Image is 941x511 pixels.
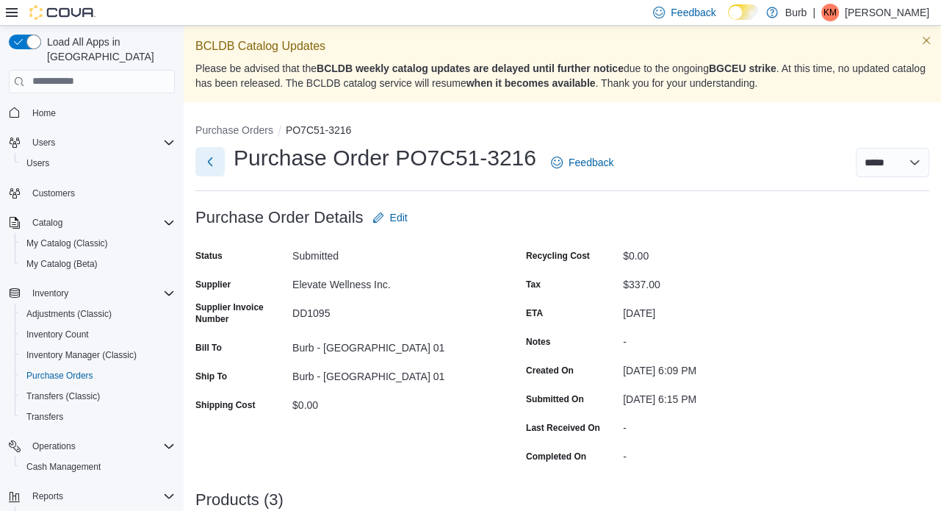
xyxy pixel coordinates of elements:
[32,107,56,119] span: Home
[21,235,114,252] a: My Catalog (Classic)
[26,437,82,455] button: Operations
[29,5,95,20] img: Cova
[15,365,181,386] button: Purchase Orders
[3,283,181,304] button: Inventory
[26,411,63,423] span: Transfers
[26,104,62,122] a: Home
[32,440,76,452] span: Operations
[21,326,95,343] a: Inventory Count
[21,367,99,385] a: Purchase Orders
[32,217,62,229] span: Catalog
[15,304,181,324] button: Adjustments (Classic)
[623,416,820,434] div: -
[21,458,175,476] span: Cash Management
[728,20,729,21] span: Dark Mode
[812,4,815,21] p: |
[526,336,550,348] label: Notes
[823,4,837,21] span: KM
[15,153,181,174] button: Users
[26,214,68,232] button: Catalog
[367,203,414,232] button: Edit
[15,345,181,365] button: Inventory Manager (Classic)
[21,255,175,273] span: My Catalog (Beta)
[26,487,175,505] span: Reports
[845,4,929,21] p: [PERSON_NAME]
[195,123,929,140] nav: An example of EuiBreadcrumbs
[26,184,175,202] span: Customers
[3,102,181,124] button: Home
[623,330,820,348] div: -
[195,37,929,55] p: BCLDB Catalog Updates
[526,451,586,462] label: Completed On
[195,61,929,90] p: Please be advised that the due to the ongoing . At this time, no updated catalog has been release...
[390,210,408,225] span: Edit
[317,62,624,74] strong: BCLDB weekly catalog updates are delayed until further notice
[26,134,175,151] span: Users
[21,346,143,364] a: Inventory Manager (Classic)
[21,387,175,405] span: Transfers (Classic)
[623,273,820,290] div: $337.00
[15,254,181,274] button: My Catalog (Beta)
[21,305,175,323] span: Adjustments (Classic)
[917,32,935,49] button: Dismiss this callout
[15,386,181,407] button: Transfers (Classic)
[195,147,225,176] button: Next
[286,124,352,136] button: PO7C51-3216
[26,214,175,232] span: Catalog
[195,399,255,411] label: Shipping Cost
[292,365,489,382] div: Burb - [GEOGRAPHIC_DATA] 01
[21,154,55,172] a: Users
[21,387,106,405] a: Transfers (Classic)
[3,132,181,153] button: Users
[526,393,584,405] label: Submitted On
[3,486,181,507] button: Reports
[292,336,489,354] div: Burb - [GEOGRAPHIC_DATA] 01
[623,445,820,462] div: -
[26,285,175,302] span: Inventory
[195,124,273,136] button: Purchase Orders
[195,250,223,262] label: Status
[21,367,175,385] span: Purchase Orders
[21,154,175,172] span: Users
[623,359,820,376] div: [DATE] 6:09 PM
[26,104,175,122] span: Home
[21,305,118,323] a: Adjustments (Classic)
[671,5,715,20] span: Feedback
[21,458,107,476] a: Cash Management
[292,273,489,290] div: Elevate Wellness Inc.
[41,35,175,64] span: Load All Apps in [GEOGRAPHIC_DATA]
[195,301,286,325] label: Supplier Invoice Number
[292,244,489,262] div: Submitted
[26,349,137,361] span: Inventory Manager (Classic)
[623,301,820,319] div: [DATE]
[21,408,175,426] span: Transfers
[195,342,222,354] label: Bill To
[15,407,181,427] button: Transfers
[21,346,175,364] span: Inventory Manager (Classic)
[526,307,543,319] label: ETA
[21,255,104,273] a: My Catalog (Beta)
[32,490,63,502] span: Reports
[32,187,75,199] span: Customers
[728,4,759,20] input: Dark Mode
[821,4,839,21] div: KP Muckle
[526,422,600,434] label: Last Received On
[3,182,181,204] button: Customers
[292,301,489,319] div: DD1095
[15,324,181,345] button: Inventory Count
[26,237,108,249] span: My Catalog (Classic)
[709,62,776,74] strong: BGCEU strike
[526,250,590,262] label: Recycling Cost
[195,279,231,290] label: Supplier
[623,387,820,405] div: [DATE] 6:15 PM
[569,155,613,170] span: Feedback
[3,436,181,457] button: Operations
[15,233,181,254] button: My Catalog (Classic)
[26,185,81,202] a: Customers
[234,143,536,173] h1: Purchase Order PO7C51-3216
[26,285,74,302] button: Inventory
[26,461,101,473] span: Cash Management
[785,4,807,21] p: Burb
[26,390,100,402] span: Transfers (Classic)
[21,408,69,426] a: Transfers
